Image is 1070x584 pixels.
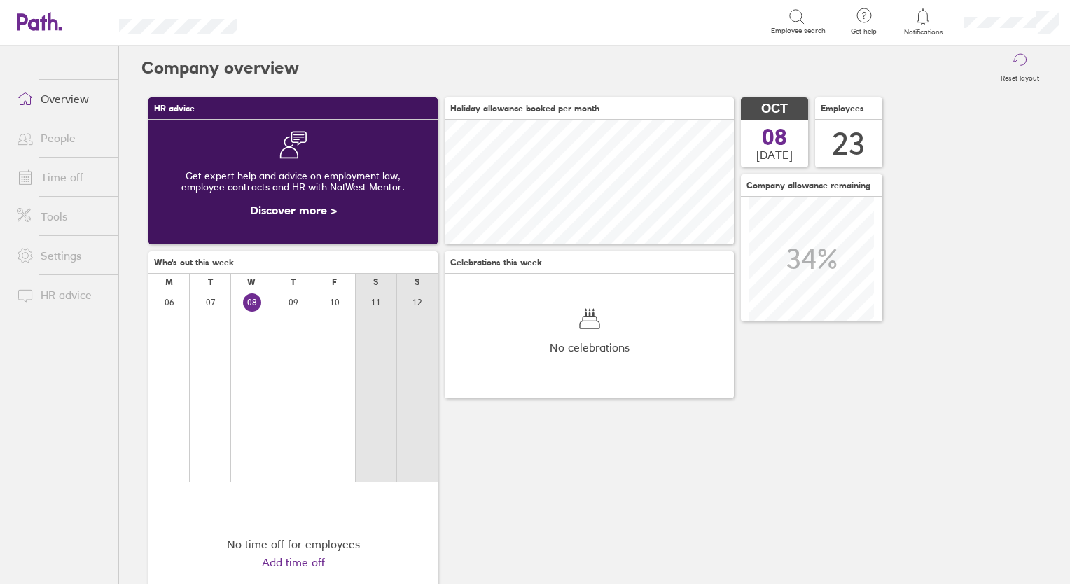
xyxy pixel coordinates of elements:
[6,163,118,191] a: Time off
[762,126,787,148] span: 08
[6,124,118,152] a: People
[821,104,864,113] span: Employees
[291,277,296,287] div: T
[250,203,337,217] a: Discover more >
[6,202,118,230] a: Tools
[227,538,360,550] div: No time off for employees
[247,277,256,287] div: W
[154,104,195,113] span: HR advice
[550,341,630,354] span: No celebrations
[992,70,1048,83] label: Reset layout
[761,102,788,116] span: OCT
[165,277,173,287] div: M
[6,85,118,113] a: Overview
[154,258,234,267] span: Who's out this week
[6,242,118,270] a: Settings
[6,281,118,309] a: HR advice
[746,181,870,190] span: Company allowance remaining
[141,46,299,90] h2: Company overview
[373,277,378,287] div: S
[450,104,599,113] span: Holiday allowance booked per month
[992,46,1048,90] button: Reset layout
[841,27,887,36] span: Get help
[450,258,542,267] span: Celebrations this week
[756,148,793,161] span: [DATE]
[901,28,946,36] span: Notifications
[275,15,311,27] div: Search
[262,556,325,569] a: Add time off
[832,126,866,162] div: 23
[415,277,419,287] div: S
[771,27,826,35] span: Employee search
[901,7,946,36] a: Notifications
[208,277,213,287] div: T
[332,277,337,287] div: F
[160,159,426,204] div: Get expert help and advice on employment law, employee contracts and HR with NatWest Mentor.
